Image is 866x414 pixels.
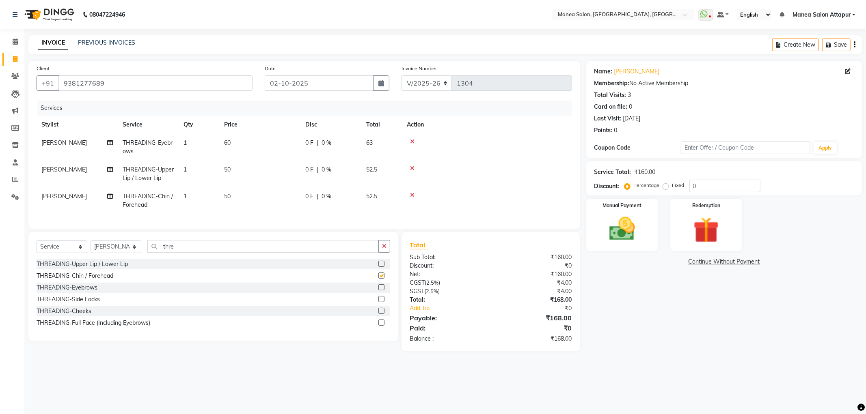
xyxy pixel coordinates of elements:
[37,116,118,134] th: Stylist
[491,270,578,279] div: ₹160.00
[614,67,660,76] a: [PERSON_NAME]
[89,3,125,26] b: 08047224946
[594,126,613,135] div: Points:
[410,287,424,295] span: SGST
[224,193,231,200] span: 50
[594,79,854,88] div: No Active Membership
[426,288,438,294] span: 2.5%
[402,65,437,72] label: Invoice Number
[402,116,572,134] th: Action
[37,75,59,91] button: +91
[594,168,631,176] div: Service Total:
[361,116,402,134] th: Total
[404,296,491,304] div: Total:
[491,262,578,270] div: ₹0
[491,313,578,323] div: ₹168.00
[366,193,377,200] span: 52.5
[317,192,318,201] span: |
[366,139,373,146] span: 63
[179,116,219,134] th: Qty
[37,295,100,304] div: THREADING-Side Locks
[21,3,76,26] img: logo
[491,253,578,262] div: ₹160.00
[491,287,578,296] div: ₹4.00
[814,142,837,154] button: Apply
[491,279,578,287] div: ₹4.00
[37,319,150,327] div: THREADING-Full Face (Including Eyebrows)
[78,39,135,46] a: PREVIOUS INVOICES
[594,144,681,152] div: Coupon Code
[681,142,811,154] input: Enter Offer / Coupon Code
[601,214,643,244] img: _cash.svg
[37,307,91,315] div: THREADING-Cheeks
[322,192,331,201] span: 0 %
[426,279,438,286] span: 2.5%
[37,101,578,116] div: Services
[37,65,50,72] label: Client
[37,283,97,292] div: THREADING-Eyebrows
[603,202,641,209] label: Manual Payment
[404,287,491,296] div: ( )
[322,165,331,174] span: 0 %
[692,202,720,209] label: Redemption
[594,103,628,111] div: Card on file:
[772,39,819,51] button: Create New
[41,166,87,173] span: [PERSON_NAME]
[491,335,578,343] div: ₹168.00
[305,165,313,174] span: 0 F
[317,139,318,147] span: |
[822,39,851,51] button: Save
[38,36,68,50] a: INVOICE
[594,79,630,88] div: Membership:
[404,304,505,313] a: Add Tip
[317,165,318,174] span: |
[224,139,231,146] span: 60
[594,67,613,76] div: Name:
[410,279,425,286] span: CGST
[634,182,660,189] label: Percentage
[628,91,631,99] div: 3
[118,116,179,134] th: Service
[588,257,860,266] a: Continue Without Payment
[123,139,173,155] span: THREADING-Eyebrows
[37,260,128,268] div: THREADING-Upper Lip / Lower Lip
[629,103,633,111] div: 0
[219,116,300,134] th: Price
[594,114,622,123] div: Last Visit:
[594,182,620,191] div: Discount:
[623,114,641,123] div: [DATE]
[322,139,331,147] span: 0 %
[404,323,491,333] div: Paid:
[491,323,578,333] div: ₹0
[404,262,491,270] div: Discount:
[491,296,578,304] div: ₹168.00
[404,335,491,343] div: Balance :
[404,253,491,262] div: Sub Total:
[305,192,313,201] span: 0 F
[41,139,87,146] span: [PERSON_NAME]
[265,65,276,72] label: Date
[404,279,491,287] div: ( )
[635,168,656,176] div: ₹160.00
[305,139,313,147] span: 0 F
[672,182,685,189] label: Fixed
[366,166,377,173] span: 52.5
[685,214,727,246] img: _gift.svg
[614,126,618,135] div: 0
[594,91,626,99] div: Total Visits:
[793,11,851,19] span: Manea Salon Attapur
[404,313,491,323] div: Payable:
[41,193,87,200] span: [PERSON_NAME]
[147,240,379,253] input: Search or Scan
[410,241,428,249] span: Total
[300,116,361,134] th: Disc
[404,270,491,279] div: Net:
[123,166,174,182] span: THREADING-Upper Lip / Lower Lip
[123,193,173,208] span: THREADING-Chin / Forehead
[37,272,113,280] div: THREADING-Chin / Forehead
[224,166,231,173] span: 50
[58,75,253,91] input: Search by Name/Mobile/Email/Code
[505,304,578,313] div: ₹0
[184,166,187,173] span: 1
[184,193,187,200] span: 1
